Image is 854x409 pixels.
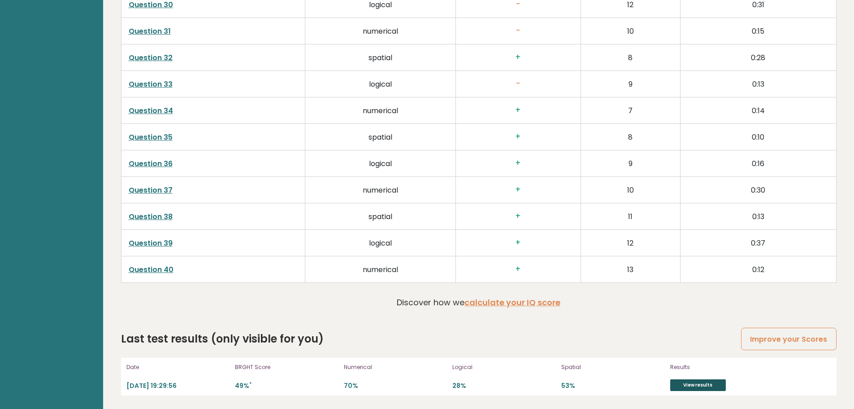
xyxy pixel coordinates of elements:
[129,53,173,63] a: Question 32
[463,26,573,35] h3: -
[305,230,456,256] td: logical
[305,97,456,124] td: numerical
[305,150,456,177] td: logical
[305,124,456,150] td: spatial
[305,71,456,97] td: logical
[680,230,836,256] td: 0:37
[680,177,836,203] td: 0:30
[452,363,556,371] p: Logical
[561,363,665,371] p: Spatial
[680,18,836,44] td: 0:15
[463,53,573,62] h3: +
[680,150,836,177] td: 0:16
[581,44,680,71] td: 8
[581,18,680,44] td: 10
[305,177,456,203] td: numerical
[581,150,680,177] td: 9
[344,363,447,371] p: Numerical
[463,132,573,141] h3: +
[235,382,338,390] p: 49%
[129,26,171,36] a: Question 31
[581,71,680,97] td: 9
[305,18,456,44] td: numerical
[129,185,173,195] a: Question 37
[670,363,764,371] p: Results
[463,211,573,221] h3: +
[129,132,173,142] a: Question 35
[344,382,447,390] p: 70%
[463,185,573,194] h3: +
[129,158,173,169] a: Question 36
[235,363,338,371] p: BRGHT Score
[126,363,230,371] p: Date
[463,106,573,115] h3: +
[463,238,573,247] h3: +
[129,211,173,222] a: Question 38
[129,264,173,275] a: Question 40
[581,124,680,150] td: 8
[581,203,680,230] td: 11
[129,79,173,89] a: Question 33
[463,158,573,168] h3: +
[680,203,836,230] td: 0:13
[463,264,573,274] h3: +
[129,238,173,248] a: Question 39
[126,382,230,390] p: [DATE] 19:29:56
[581,230,680,256] td: 12
[741,328,836,351] a: Improve your Scores
[680,97,836,124] td: 0:14
[305,44,456,71] td: spatial
[680,71,836,97] td: 0:13
[680,256,836,283] td: 0:12
[464,297,560,308] a: calculate your IQ score
[463,79,573,88] h3: -
[680,124,836,150] td: 0:10
[670,379,726,391] a: View results
[129,106,173,116] a: Question 34
[680,44,836,71] td: 0:28
[397,296,560,308] p: Discover how we
[305,203,456,230] td: spatial
[581,97,680,124] td: 7
[452,382,556,390] p: 28%
[561,382,665,390] p: 53%
[305,256,456,283] td: numerical
[581,256,680,283] td: 13
[581,177,680,203] td: 10
[121,331,324,347] h2: Last test results (only visible for you)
